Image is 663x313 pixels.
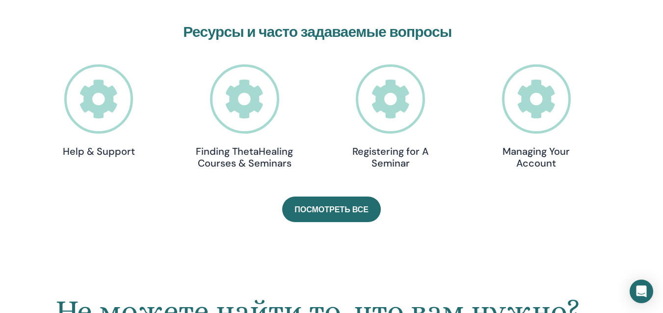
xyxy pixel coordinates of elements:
[630,280,653,303] div: Open Intercom Messenger
[342,64,440,169] a: Registering for A Seminar
[342,145,440,169] h4: Registering for A Seminar
[487,64,585,169] a: Managing Your Account
[282,197,381,222] a: Посмотреть все
[50,145,148,157] h4: Help & Support
[487,145,585,169] h4: Managing Your Account
[50,64,148,157] a: Help & Support
[195,145,293,169] h4: Finding ThetaHealing Courses & Seminars
[50,23,585,41] h3: Ресурсы и часто задаваемые вопросы
[294,204,369,215] span: Посмотреть все
[195,64,293,169] a: Finding ThetaHealing Courses & Seminars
